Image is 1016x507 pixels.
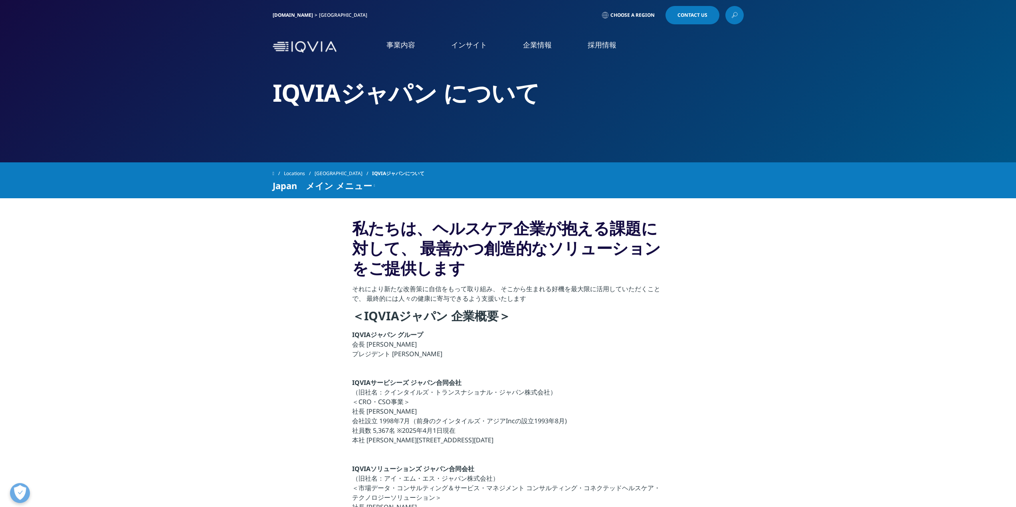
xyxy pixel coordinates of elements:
p: 会長 [PERSON_NAME] プレジデント [PERSON_NAME] [352,330,664,363]
h2: IQVIAジャパン について [273,78,744,108]
a: 採用情報 [588,40,616,50]
strong: IQVIAソリューションズ ジャパン合同会社 [352,464,474,473]
span: Contact Us [677,13,707,18]
a: インサイト [451,40,487,50]
p: それにより新たな改善策に自信をもって取り組み、 そこから生まれる好機を最大限に活用していただくことで、 最終的には人々の健康に寄与できるよう支援いたします [352,284,664,308]
strong: IQVIAジャパン グループ [352,330,423,339]
a: 企業情報 [523,40,552,50]
nav: Primary [340,28,744,66]
a: [GEOGRAPHIC_DATA] [315,166,372,181]
h3: 私たちは、ヘルスケア企業が抱える課題に対して、 最善かつ創造的なソリューションをご提供します [352,218,664,284]
a: [DOMAIN_NAME] [273,12,313,18]
h4: ＜IQVIAジャパン 企業概要＞ [352,308,664,330]
button: 優先設定センターを開く [10,483,30,503]
p: （旧社名：クインタイルズ・トランスナショナル・ジャパン株式会社） ＜CRO・CSO事業＞ 社長 [PERSON_NAME] 会社設立 1998年7月（前身のクインタイルズ・アジアIncの設立19... [352,378,664,450]
span: Japan メイン メニュー [273,181,372,190]
a: 事業内容 [386,40,415,50]
span: Choose a Region [610,12,655,18]
div: [GEOGRAPHIC_DATA] [319,12,370,18]
strong: IQVIAサービシーズ ジャパン合同会社 [352,378,461,387]
a: Locations [284,166,315,181]
span: IQVIAジャパンについて [372,166,424,181]
a: Contact Us [665,6,719,24]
